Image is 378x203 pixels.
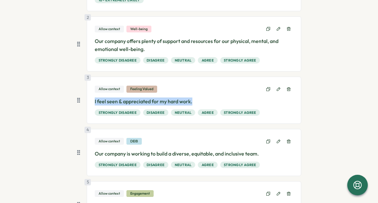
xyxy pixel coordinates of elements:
span: Strongly Disagree [99,110,137,115]
span: Neutral [175,57,192,63]
span: Strongly Disagree [99,162,137,168]
div: 4 [84,127,91,133]
div: Allow context [95,86,124,92]
span: Agree [202,110,214,115]
span: Strongly Agree [224,110,256,115]
span: Agree [202,57,214,63]
p: Our company offers plenty of support and resources for our physical, mental, and emotional well-b... [95,37,293,53]
span: Strongly Agree [224,57,256,63]
span: Strongly Disagree [99,57,137,63]
span: Neutral [175,110,192,115]
div: Feeling Valued [126,86,157,92]
span: Disagree [147,57,165,63]
div: Well-being [126,26,151,32]
div: 2 [84,14,91,21]
div: 3 [84,74,91,81]
span: Strongly Agree [224,162,256,168]
span: Disagree [147,162,165,168]
p: I feel seen & appreciated for my hard work. [95,97,293,106]
div: Allow context [95,190,124,197]
div: Engagement [126,190,154,197]
p: Our company is working to build a diverse, equitable, and inclusive team. [95,150,293,158]
span: Neutral [175,162,192,168]
div: Allow context [95,138,124,145]
div: DEIB [126,138,142,145]
div: 5 [84,179,91,185]
span: Agree [202,162,214,168]
span: Disagree [147,110,165,115]
div: Allow context [95,26,124,32]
